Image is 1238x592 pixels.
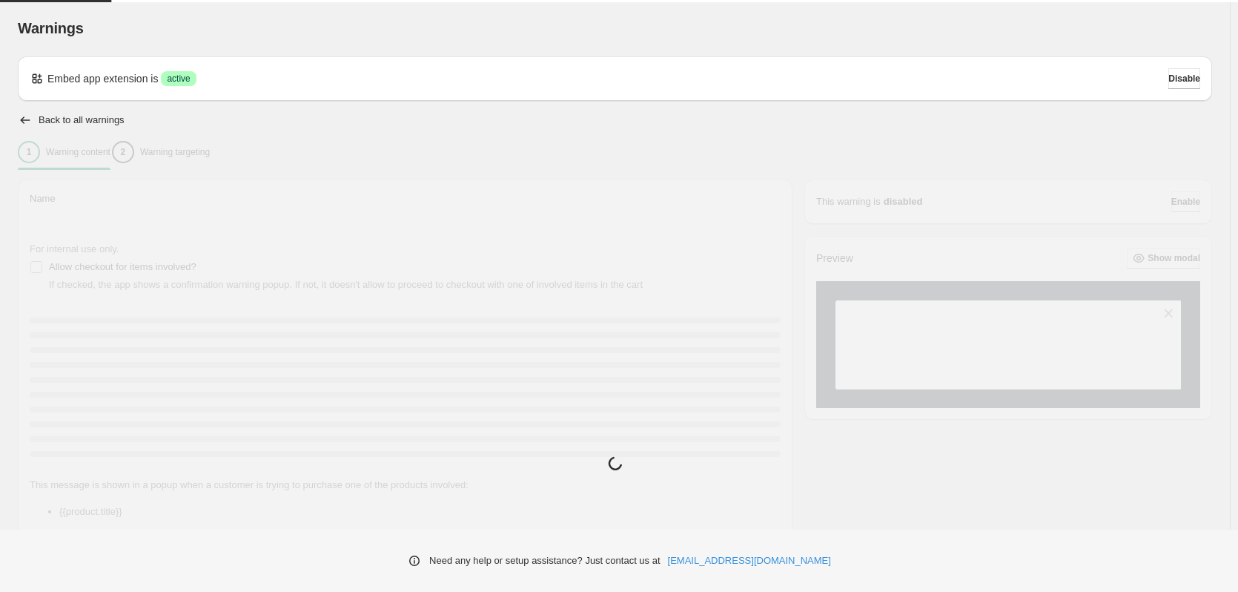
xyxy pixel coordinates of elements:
[1168,73,1200,85] span: Disable
[39,114,125,126] h2: Back to all warnings
[47,71,158,86] p: Embed app extension is
[18,20,84,36] span: Warnings
[167,73,190,85] span: active
[1168,68,1200,89] button: Disable
[668,553,831,568] a: [EMAIL_ADDRESS][DOMAIN_NAME]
